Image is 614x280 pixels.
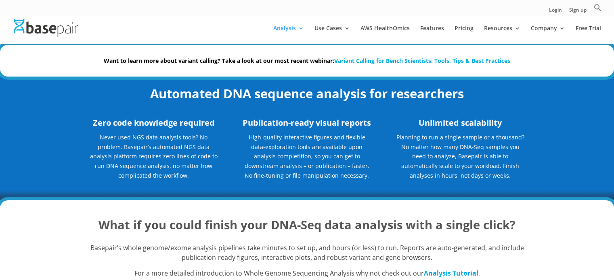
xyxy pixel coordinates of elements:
[484,25,520,44] a: Resources
[594,4,602,12] svg: Search
[549,8,562,16] a: Login
[396,117,525,133] h3: Unlimited scalability
[273,25,304,44] a: Analysis
[150,85,464,102] strong: Automated DNA sequence analysis for researchers
[569,8,587,16] a: Sign up
[89,269,525,278] p: For a more detailed introduction to Whole Genome Sequencing Analysis why not check out our
[242,117,371,133] h3: Publication-ready visual reports
[420,25,444,44] a: Features
[576,25,601,44] a: Free Trial
[89,117,218,133] h3: Zero code knowledge required
[594,4,602,16] a: Search Icon Link
[334,57,510,64] a: Variant Calling for Bench Scientists: Tools, Tips & Best Practices
[424,269,480,278] a: Analysis Tutorial.
[98,217,516,232] strong: What if you could finish your DNA-Seq data analysis with a single click?
[455,25,474,44] a: Pricing
[89,243,525,269] p: Basepair’s whole genome/exome analysis pipelines take minutes to set up, and hours (or less) to r...
[314,25,350,44] a: Use Cases
[360,25,410,44] a: AWS HealthOmics
[104,57,510,64] strong: Want to learn more about variant calling? Take a look at our most recent webinar:
[14,19,78,37] img: Basepair
[424,269,478,278] strong: Analysis Tutorial
[396,133,525,180] p: Planning to run a single sample or a thousand? No matter how many DNA-Seq samples you need to ana...
[242,133,371,180] p: High-quality interactive figures and flexible data-exploration tools are available upon analysis ...
[89,133,218,186] p: Never used NGS data analysis tools? No problem. Basepair’s automated NGS data analysis platform r...
[531,25,565,44] a: Company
